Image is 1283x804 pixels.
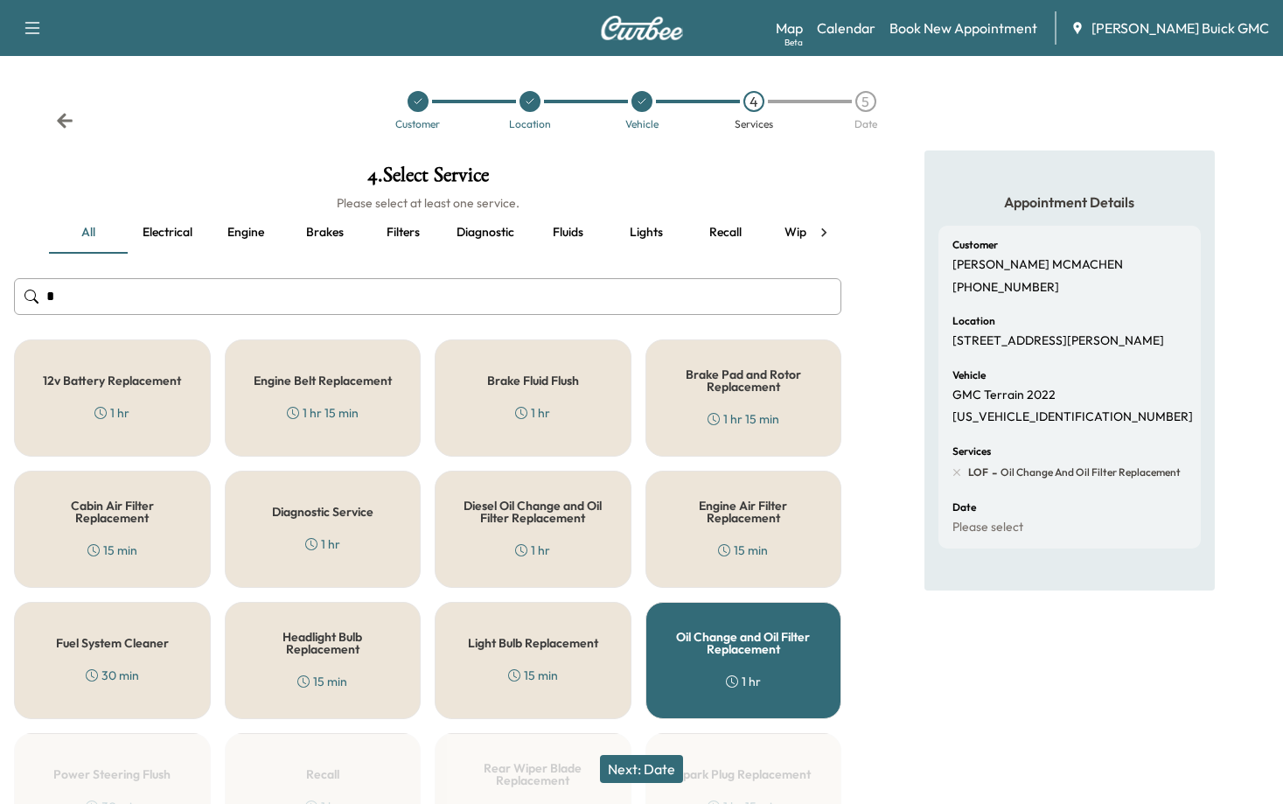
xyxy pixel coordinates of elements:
p: [PHONE_NUMBER] [952,280,1059,296]
button: Filters [364,212,443,254]
h6: Location [952,316,995,326]
h1: 4 . Select Service [14,164,841,194]
h5: Fuel System Cleaner [56,637,169,649]
p: Please select [952,520,1023,535]
span: - [988,464,997,481]
div: 5 [855,91,876,112]
button: Brakes [285,212,364,254]
button: Lights [607,212,686,254]
button: Diagnostic [443,212,528,254]
h5: Diagnostic Service [272,506,373,518]
div: Location [509,119,551,129]
div: 4 [743,91,764,112]
a: Book New Appointment [889,17,1037,38]
button: Recall [686,212,764,254]
button: Fluids [528,212,607,254]
button: Next: Date [600,755,683,783]
div: Services [735,119,773,129]
span: [PERSON_NAME] Buick GMC [1091,17,1269,38]
div: 15 min [297,673,347,690]
button: all [49,212,128,254]
span: LOF [968,465,988,479]
div: Customer [395,119,440,129]
h6: Customer [952,240,998,250]
p: GMC Terrain 2022 [952,388,1056,403]
div: 1 hr [515,404,550,422]
h6: Services [952,446,991,457]
div: 15 min [718,542,768,559]
h6: Date [952,502,976,513]
h6: Please select at least one service. [14,194,841,212]
p: [PERSON_NAME] MCMACHEN [952,257,1123,273]
p: [US_VEHICLE_IDENTIFICATION_NUMBER] [952,409,1193,425]
h5: Appointment Details [938,192,1201,212]
a: Calendar [817,17,875,38]
div: 1 hr 15 min [287,404,359,422]
div: 15 min [508,667,558,684]
h5: Brake Fluid Flush [487,374,579,387]
div: 1 hr [94,404,129,422]
a: MapBeta [776,17,803,38]
div: basic tabs example [49,212,806,254]
div: Beta [784,36,803,49]
div: 30 min [86,667,139,684]
h5: 12v Battery Replacement [43,374,181,387]
div: Date [854,119,877,129]
h5: Engine Belt Replacement [254,374,392,387]
h5: Diesel Oil Change and Oil Filter Replacement [464,500,603,524]
img: Curbee Logo [600,16,684,40]
div: 1 hr 15 min [708,410,779,428]
div: 1 hr [305,535,340,553]
h5: Engine Air Filter Replacement [674,500,813,524]
h5: Oil Change and Oil Filter Replacement [674,631,813,655]
span: Oil Change and Oil Filter Replacement [997,465,1181,479]
div: 15 min [87,542,137,559]
button: Engine [206,212,285,254]
button: Wipers [764,212,843,254]
h6: Vehicle [952,370,986,381]
h5: Cabin Air Filter Replacement [43,500,182,524]
h5: Light Bulb Replacement [468,637,598,649]
p: [STREET_ADDRESS][PERSON_NAME] [952,333,1164,349]
button: Electrical [128,212,206,254]
div: 1 hr [515,542,550,559]
h5: Headlight Bulb Replacement [254,631,393,655]
div: 1 hr [726,673,761,690]
div: Vehicle [625,119,659,129]
div: Back [56,112,73,129]
h5: Brake Pad and Rotor Replacement [674,368,813,393]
